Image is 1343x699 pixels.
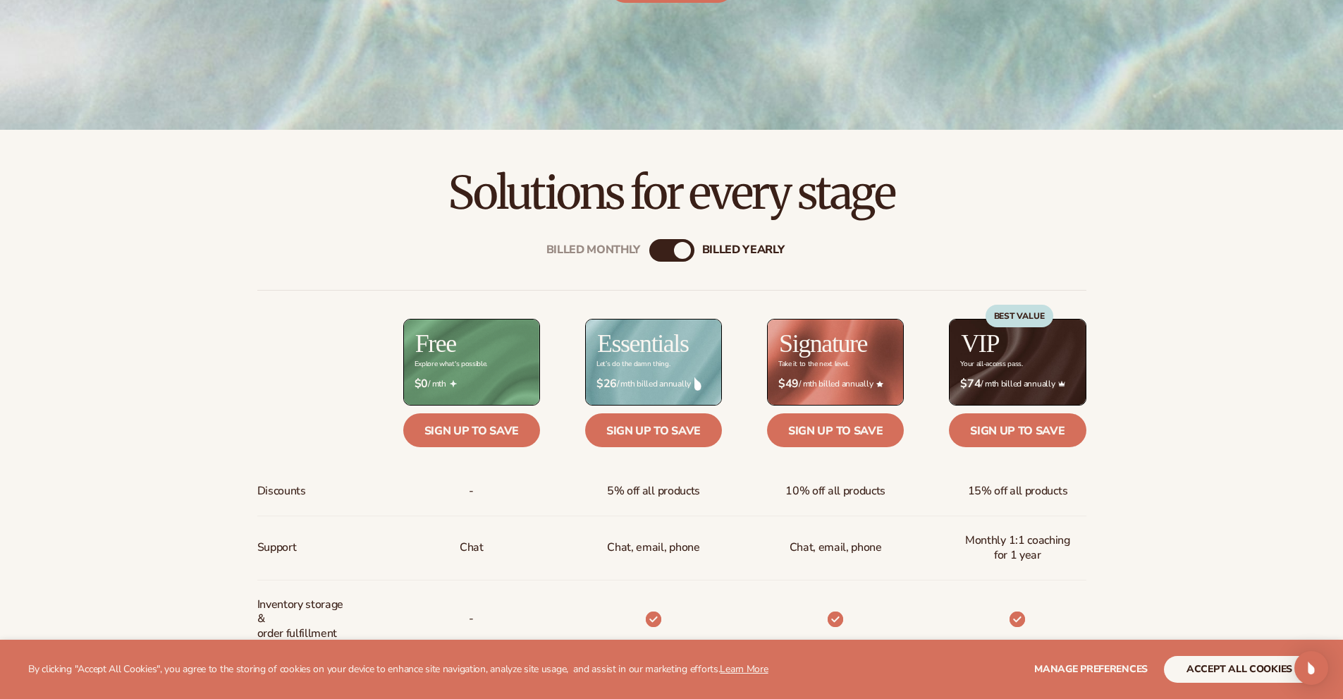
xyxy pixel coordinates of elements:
strong: $49 [778,377,799,391]
strong: $26 [596,377,617,391]
div: Take it to the next level. [778,360,850,368]
p: Chat [460,535,484,561]
h2: Essentials [597,331,689,356]
div: Billed Monthly [546,243,641,257]
span: / mth billed annually [596,377,711,391]
h2: VIP [961,331,999,356]
p: By clicking "Accept All Cookies", you agree to the storing of cookies on your device to enhance s... [28,664,768,676]
a: Sign up to save [949,413,1086,447]
p: - [469,606,474,632]
img: Free_Icon_bb6e7c7e-73f8-44bd-8ed0-223ea0fc522e.png [450,380,457,387]
img: Essentials_BG_9050f826-5aa9-47d9-a362-757b82c62641.jpg [586,320,721,405]
span: Manage preferences [1034,662,1148,676]
h2: Solutions for every stage [39,169,1304,217]
p: Chat, email, phone [607,535,699,561]
span: 5% off all products [607,478,700,504]
span: 10% off all products [785,478,885,504]
button: Manage preferences [1034,656,1148,683]
img: drop.png [694,377,701,390]
span: / mth [415,377,529,391]
span: Support [257,535,297,561]
a: Sign up to save [767,413,904,447]
img: Star_6.png [876,381,883,387]
strong: $0 [415,377,428,391]
h2: Free [415,331,456,356]
div: Your all-access pass. [960,360,1022,368]
a: Sign up to save [585,413,722,447]
img: free_bg.png [404,320,539,405]
img: Signature_BG_eeb718c8-65ac-49e3-a4e5-327c6aa73146.jpg [768,320,903,405]
a: Learn More [720,662,768,676]
span: 15% off all products [968,478,1068,504]
div: Open Intercom Messenger [1294,651,1328,685]
span: / mth billed annually [778,377,893,391]
strong: $74 [960,377,981,391]
span: / mth billed annually [960,377,1074,391]
img: VIP_BG_199964bd-3653-43bc-8a67-789d2d7717b9.jpg [950,320,1085,405]
div: Let’s do the damn thing. [596,360,670,368]
span: Discounts [257,478,306,504]
div: Explore what's possible. [415,360,487,368]
span: Monthly 1:1 coaching for 1 year [960,528,1074,569]
img: Crown_2d87c031-1b5a-4345-8312-a4356ddcde98.png [1058,380,1065,387]
div: BEST VALUE [986,305,1053,327]
button: accept all cookies [1164,656,1315,683]
div: billed Yearly [702,243,785,257]
span: - [469,478,474,504]
a: Sign up to save [403,413,540,447]
span: Inventory storage & order fulfillment [257,592,351,647]
h2: Signature [779,331,867,356]
span: Chat, email, phone [790,535,882,561]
